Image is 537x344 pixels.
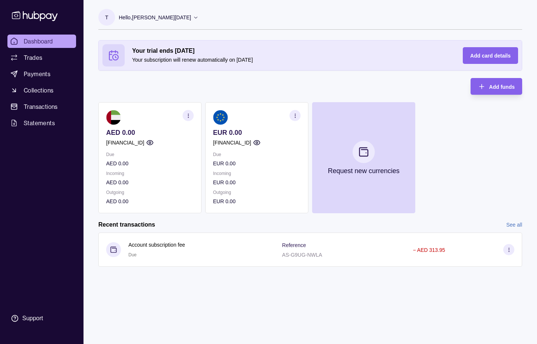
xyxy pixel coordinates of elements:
p: Due [213,150,301,159]
p: AED 0.00 [106,197,194,205]
p: Request new currencies [328,167,399,175]
p: EUR 0.00 [213,159,301,168]
p: AS-G9UG-NWLA [282,252,322,258]
a: See all [506,221,522,229]
p: Incoming [213,169,301,178]
p: Due [106,150,194,159]
p: Incoming [106,169,194,178]
p: [FINANCIAL_ID] [106,139,144,147]
p: [FINANCIAL_ID] [213,139,251,147]
button: Request new currencies [312,102,415,213]
p: Your subscription will renew automatically on [DATE] [132,56,448,64]
a: Dashboard [7,35,76,48]
span: Trades [24,53,42,62]
span: Add funds [489,84,515,90]
img: ae [106,110,121,125]
p: AED 0.00 [106,159,194,168]
p: − AED 313.95 [413,247,445,253]
span: Transactions [24,102,58,111]
p: Reference [282,242,306,248]
h2: Your trial ends [DATE] [132,47,448,55]
span: Payments [24,69,50,78]
p: EUR 0.00 [213,197,301,205]
p: Account subscription fee [128,241,185,249]
span: Dashboard [24,37,53,46]
p: AED 0.00 [106,129,194,137]
span: Due [128,252,137,257]
img: eu [213,110,228,125]
p: EUR 0.00 [213,178,301,186]
p: Outgoing [106,188,194,197]
p: AED 0.00 [106,178,194,186]
a: Payments [7,67,76,81]
span: Add card details [470,53,511,59]
p: EUR 0.00 [213,129,301,137]
a: Trades [7,51,76,64]
p: T [105,13,108,22]
p: Hello, [PERSON_NAME][DATE] [119,13,191,22]
a: Support [7,311,76,326]
button: Add card details [463,47,518,64]
span: Statements [24,119,55,127]
p: Outgoing [213,188,301,197]
button: Add funds [471,78,522,95]
a: Transactions [7,100,76,113]
div: Support [22,314,43,322]
a: Collections [7,84,76,97]
h2: Recent transactions [98,221,155,229]
span: Collections [24,86,53,95]
a: Statements [7,116,76,130]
